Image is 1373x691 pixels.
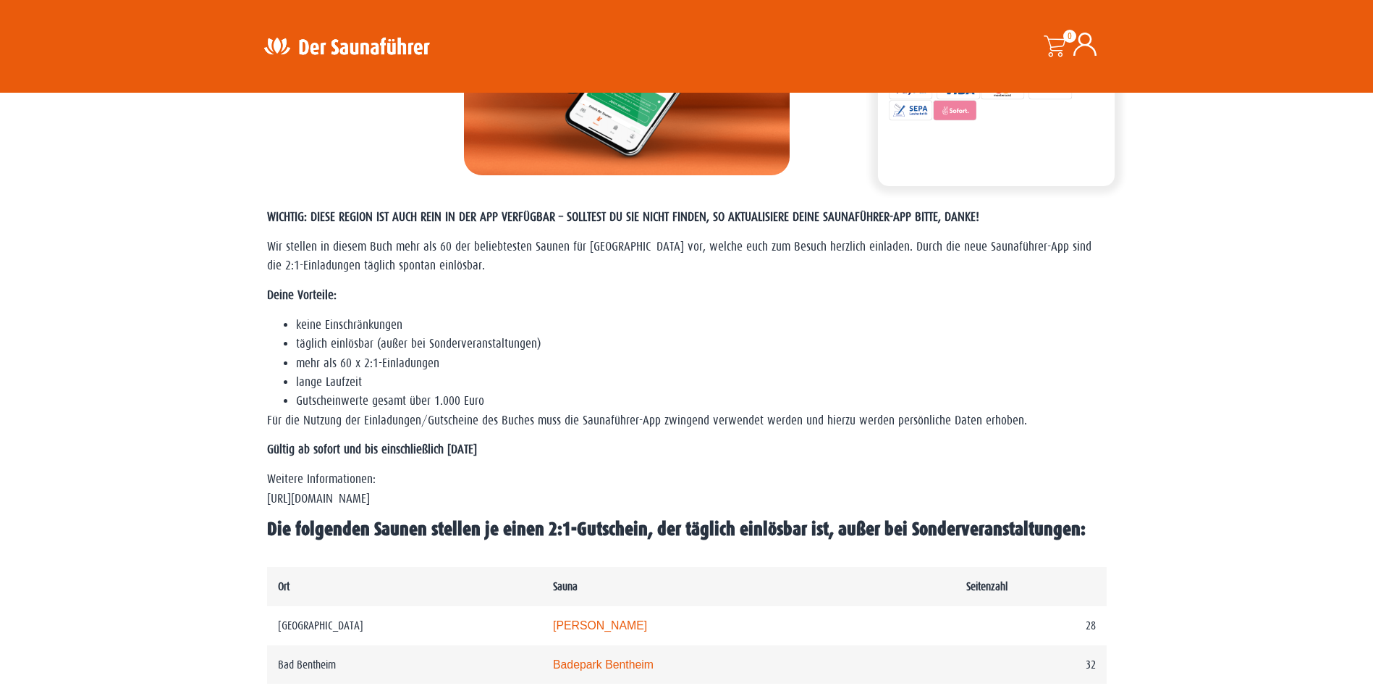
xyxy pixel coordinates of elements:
[296,354,1107,373] li: mehr als 60 x 2:1-Einladungen
[955,645,1106,684] td: 32
[267,443,477,456] strong: Gültig ab sofort und bis einschließlich [DATE]
[267,240,1091,272] span: Wir stellen in diesem Buch mehr als 60 der beliebtesten Saunen für [GEOGRAPHIC_DATA] vor, welche ...
[1063,30,1076,43] span: 0
[296,392,1107,411] li: Gutscheinwerte gesamt über 1.000 Euro
[966,580,1007,592] b: Seitenzahl
[553,658,654,671] a: Badepark Bentheim
[296,373,1107,392] li: lange Laufzeit
[296,335,1107,353] li: täglich einlösbar (außer bei Sonderveranstaltungen)
[955,606,1106,645] td: 28
[553,619,647,632] a: [PERSON_NAME]
[267,645,542,684] td: Bad Bentheim
[553,580,578,592] b: Sauna
[267,470,1107,508] p: Weitere Informationen: [URL][DOMAIN_NAME]
[278,580,290,592] b: Ort
[267,288,337,302] strong: Deine Vorteile:
[296,316,1107,335] li: keine Einschränkungen
[267,210,979,224] span: WICHTIG: DIESE REGION IST AUCH REIN IN DER APP VERFÜGBAR – SOLLTEST DU SIE NICHT FINDEN, SO AKTUA...
[267,606,542,645] td: [GEOGRAPHIC_DATA]
[267,411,1107,430] p: Für die Nutzung der Einladungen/Gutscheine des Buches muss die Saunaführer-App zwingend verwendet...
[267,519,1086,540] b: Die folgenden Saunen stellen je einen 2:1-Gutschein, der täglich einlösbar ist, außer bei Sonderv...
